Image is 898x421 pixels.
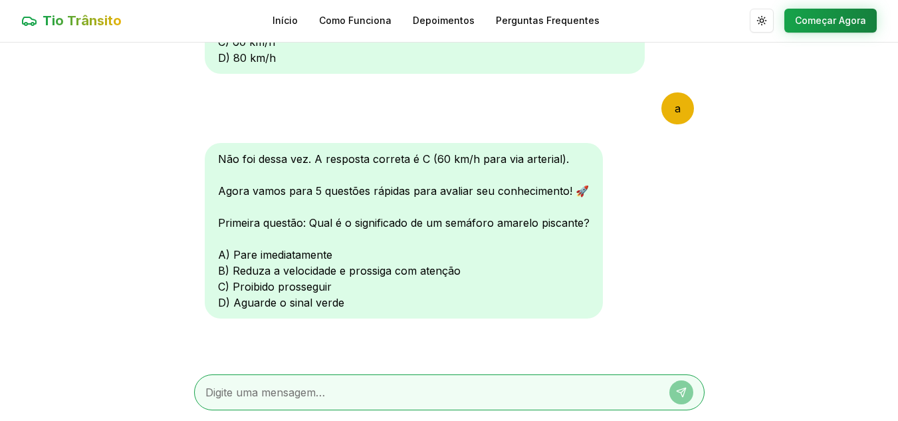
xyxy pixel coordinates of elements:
a: Tio Trânsito [21,11,122,30]
a: Início [273,14,298,27]
span: Tio Trânsito [43,11,122,30]
button: Começar Agora [784,9,877,33]
a: Perguntas Frequentes [496,14,600,27]
a: Depoimentos [413,14,475,27]
a: Como Funciona [319,14,392,27]
div: Não foi dessa vez. A resposta correta é C (60 km/h para via arterial). Agora vamos para 5 questõe... [205,143,603,319]
div: a [661,92,694,124]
